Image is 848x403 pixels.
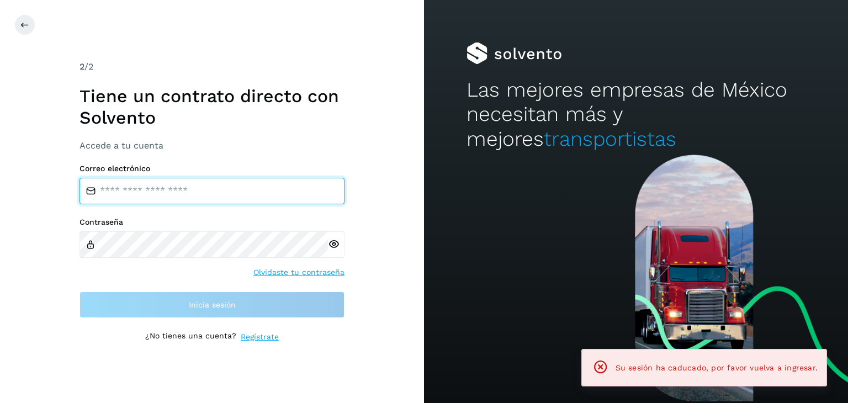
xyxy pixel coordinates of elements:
[79,218,344,227] label: Contraseña
[253,267,344,278] a: Olvidaste tu contraseña
[79,140,344,151] h3: Accede a tu cuenta
[79,60,344,73] div: /2
[79,61,84,72] span: 2
[145,331,236,343] p: ¿No tienes una cuenta?
[241,331,279,343] a: Regístrate
[189,301,236,309] span: Inicia sesión
[544,127,676,151] span: transportistas
[467,78,805,151] h2: Las mejores empresas de México necesitan más y mejores
[79,164,344,173] label: Correo electrónico
[616,363,818,372] span: Su sesión ha caducado, por favor vuelva a ingresar.
[79,291,344,318] button: Inicia sesión
[79,86,344,128] h1: Tiene un contrato directo con Solvento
